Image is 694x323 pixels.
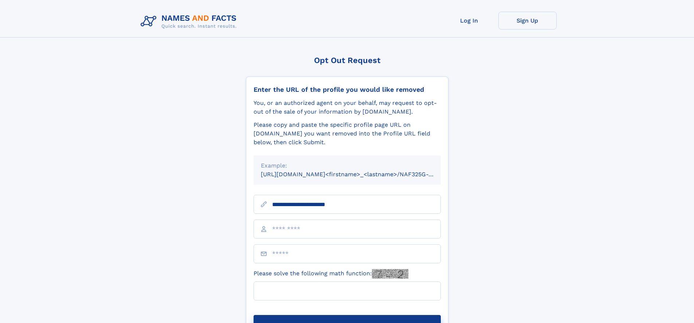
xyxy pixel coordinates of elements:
small: [URL][DOMAIN_NAME]<firstname>_<lastname>/NAF325G-xxxxxxxx [261,171,455,178]
a: Log In [440,12,498,29]
div: Please copy and paste the specific profile page URL on [DOMAIN_NAME] you want removed into the Pr... [254,121,441,147]
div: Enter the URL of the profile you would like removed [254,86,441,94]
div: You, or an authorized agent on your behalf, may request to opt-out of the sale of your informatio... [254,99,441,116]
div: Opt Out Request [246,56,448,65]
div: Example: [261,161,434,170]
label: Please solve the following math function: [254,269,408,279]
a: Sign Up [498,12,557,29]
img: Logo Names and Facts [138,12,243,31]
